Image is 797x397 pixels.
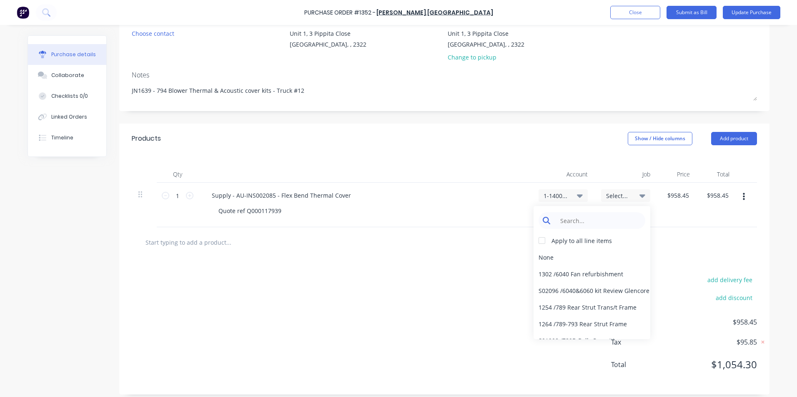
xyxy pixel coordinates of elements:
div: None [534,249,650,265]
img: Factory [17,6,29,19]
textarea: JN1639 - 794 Blower Thermal & Acoustic cover kits - Truck #12 [132,82,757,101]
div: Job [594,166,657,183]
button: add delivery fee [702,274,757,285]
div: Apply to all line items [551,236,612,245]
div: Choose contact [132,29,174,38]
div: Quote ref Q000117939 [212,205,288,217]
a: [PERSON_NAME] [GEOGRAPHIC_DATA] [376,8,493,17]
button: Submit as Bill [667,6,717,19]
span: $958.45 [674,317,757,327]
button: Linked Orders [28,107,106,127]
button: Update Purchase [723,6,780,19]
div: Unit 1, 3 Pippita Close [448,29,524,38]
span: $95.85 [674,337,757,347]
div: [GEOGRAPHIC_DATA], , 2322 [448,40,524,49]
div: Products [132,134,161,144]
div: Account [532,166,594,183]
button: add discount [711,292,757,303]
span: Total [611,360,674,370]
div: Timeline [51,134,73,141]
div: Checklists 0/0 [51,92,88,100]
div: Price [657,166,697,183]
button: Show / Hide columns [628,132,692,145]
div: Unit 1, 3 Pippita Close [290,29,366,38]
div: 1254 / 789 Rear Strut Trans/t Frame [534,299,650,315]
div: Purchase Order #1352 - [304,8,376,17]
div: Collaborate [51,72,84,79]
button: Purchase details [28,44,106,65]
button: Timeline [28,127,106,148]
span: Select... [606,191,631,200]
span: Tax [611,337,674,347]
div: Supply - AU-INS002085 - Flex Bend Thermal Cover [205,189,358,201]
div: Qty [157,166,198,183]
div: [GEOGRAPHIC_DATA], , 2322 [290,40,366,49]
div: Notes [132,70,757,80]
div: 1302 / 6040 Fan refurbishment [534,265,650,282]
input: Search... [556,212,641,229]
button: Collaborate [28,65,106,86]
div: Linked Orders [51,113,87,121]
div: Total [697,166,736,183]
div: Purchase details [51,51,96,58]
span: 1-1400 / Work in Progress [544,191,569,200]
button: Add product [711,132,757,145]
div: Change to pickup [448,53,524,62]
div: 1264 / 789-793 Rear Strut Frame [534,315,650,332]
span: $1,054.30 [674,357,757,372]
input: Start typing to add a product... [145,234,312,251]
div: S02096 / 6040&6060 kit Review Glencore [534,282,650,299]
div: S01908 / 789D Belly Pans #1 [534,332,650,349]
button: Close [610,6,660,19]
button: Checklists 0/0 [28,86,106,107]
